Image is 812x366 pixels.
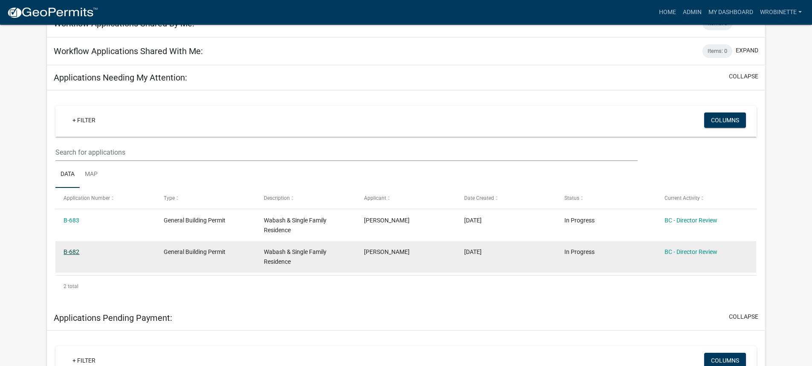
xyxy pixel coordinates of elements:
datatable-header-cell: Status [556,188,656,208]
span: Type [164,195,175,201]
a: wrobinette [757,4,805,20]
button: expand [736,18,758,27]
datatable-header-cell: Application Number [55,188,156,208]
input: Search for applications [55,144,637,161]
span: In Progress [564,248,595,255]
span: Date Created [464,195,494,201]
a: Map [80,161,103,188]
div: Items: 0 [702,44,732,58]
span: Shane Weist [364,248,410,255]
span: Wabash & Single Family Residence [264,248,327,265]
span: In Progress [564,217,595,224]
h5: Applications Needing My Attention: [54,72,187,83]
span: General Building Permit [164,217,225,224]
span: Applicant [364,195,386,201]
h5: Applications Pending Payment: [54,313,172,323]
h5: Workflow Applications Shared With Me: [54,46,203,56]
a: BC - Director Review [665,217,717,224]
a: Admin [679,4,705,20]
datatable-header-cell: Current Activity [656,188,756,208]
button: collapse [729,312,758,321]
div: 2 total [55,276,757,297]
div: collapse [47,90,765,305]
button: collapse [729,72,758,81]
datatable-header-cell: Date Created [456,188,556,208]
a: + Filter [66,112,102,128]
button: Columns [704,112,746,128]
span: Shane Weist [364,217,410,224]
a: B-682 [64,248,79,255]
datatable-header-cell: Applicant [356,188,456,208]
button: expand [736,46,758,55]
a: Data [55,161,80,188]
a: BC - Director Review [665,248,717,255]
span: 10/15/2025 [464,217,482,224]
span: Current Activity [665,195,700,201]
span: 10/15/2025 [464,248,482,255]
span: General Building Permit [164,248,225,255]
datatable-header-cell: Type [156,188,256,208]
span: Wabash & Single Family Residence [264,217,327,233]
a: B-683 [64,217,79,224]
span: Description [264,195,290,201]
span: Status [564,195,579,201]
datatable-header-cell: Description [256,188,356,208]
span: Application Number [64,195,110,201]
a: My Dashboard [705,4,757,20]
a: Home [656,4,679,20]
